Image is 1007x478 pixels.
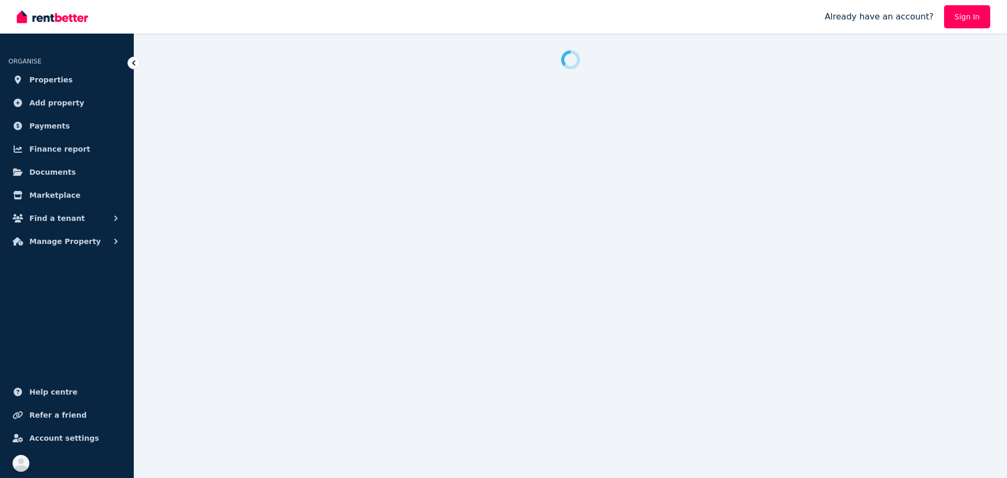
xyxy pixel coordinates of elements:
span: Account settings [29,432,99,444]
span: Find a tenant [29,212,85,225]
a: Account settings [8,428,125,449]
a: Refer a friend [8,405,125,426]
a: Payments [8,115,125,136]
img: RentBetter [17,9,88,25]
span: Properties [29,73,73,86]
span: Add property [29,97,84,109]
button: Manage Property [8,231,125,252]
span: ORGANISE [8,58,41,65]
span: Already have an account? [824,10,934,23]
button: Find a tenant [8,208,125,229]
a: Help centre [8,381,125,402]
span: Payments [29,120,70,132]
span: Finance report [29,143,90,155]
a: Add property [8,92,125,113]
span: Manage Property [29,235,101,248]
span: Help centre [29,386,78,398]
a: Properties [8,69,125,90]
a: Documents [8,162,125,183]
span: Documents [29,166,76,178]
a: Sign In [944,5,990,28]
a: Marketplace [8,185,125,206]
span: Refer a friend [29,409,87,421]
span: Marketplace [29,189,80,201]
a: Finance report [8,139,125,160]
